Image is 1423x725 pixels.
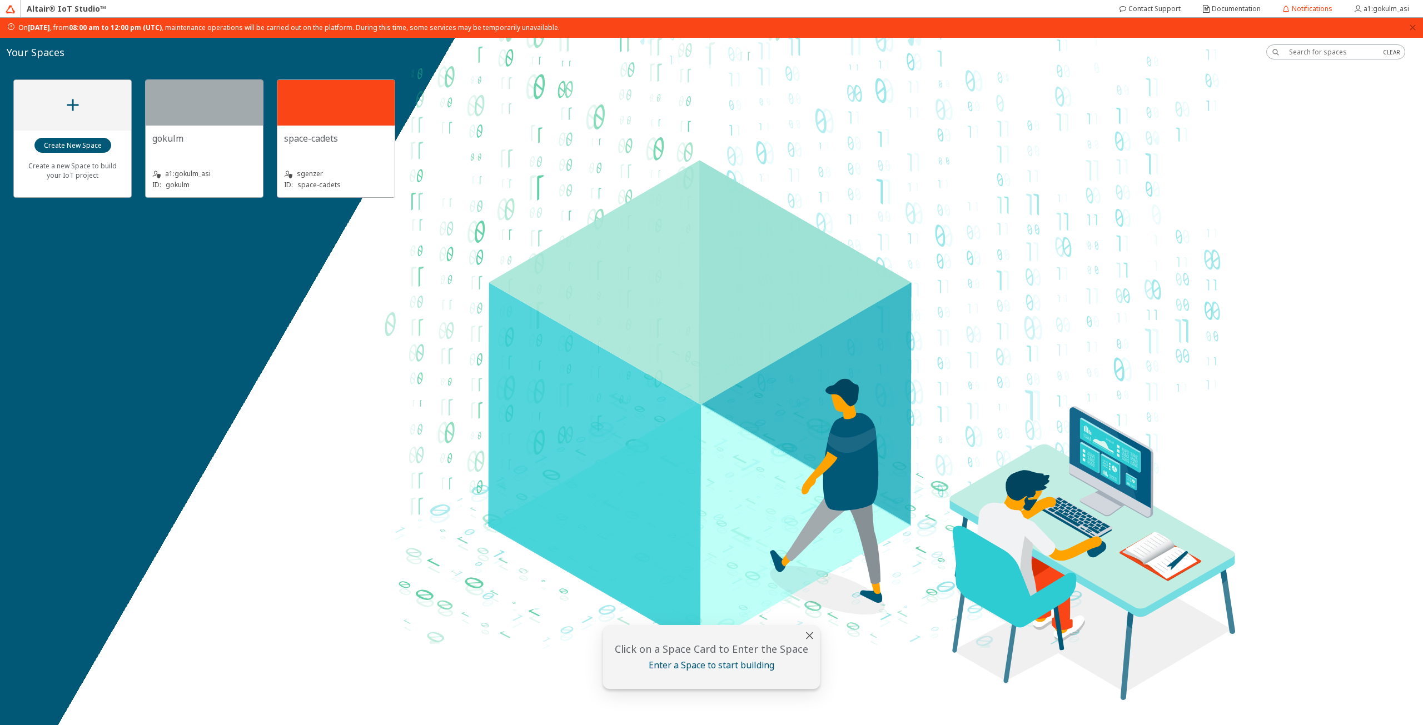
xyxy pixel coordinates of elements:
[610,642,814,656] unity-typography: Click on a Space Card to Enter the Space
[21,153,125,187] unity-typography: Create a new Space to build your IoT project
[284,132,388,144] unity-typography: space-cadets
[1409,24,1416,31] span: close
[152,132,256,144] unity-typography: gokulm
[166,180,190,189] p: gokulm
[69,23,162,32] strong: 08:00 am to 12:00 pm (UTC)
[610,659,814,671] unity-typography: Enter a Space to start building
[152,168,256,179] unity-typography: a1:gokulm_asi
[28,23,50,32] strong: [DATE]
[152,180,161,189] p: ID:
[18,23,560,32] span: On , from , maintenance operations will be carried out on the platform. During this time, some se...
[297,180,341,189] p: space-cadets
[284,180,293,189] p: ID:
[1409,24,1416,32] button: close
[284,168,388,179] unity-typography: sgenzer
